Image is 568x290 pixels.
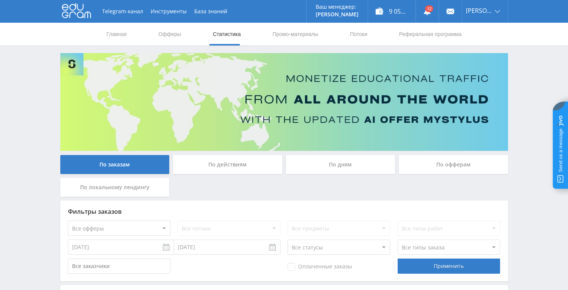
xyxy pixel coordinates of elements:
[106,23,127,45] a: Главная
[349,23,368,45] a: Потоки
[60,178,170,197] div: По локальному лендингу
[272,23,319,45] a: Промо-материалы
[68,208,500,215] div: Фильтры заказов
[288,263,352,271] span: Оплаченные заказы
[60,155,170,174] div: По заказам
[212,23,242,45] a: Статистика
[286,155,395,174] div: По дням
[398,259,500,274] div: Применить
[398,23,463,45] a: Реферальная программа
[158,23,182,45] a: Офферы
[316,4,359,10] p: Ваш менеджер:
[316,11,359,17] p: [PERSON_NAME]
[173,155,282,174] div: По действиям
[466,8,492,14] span: [PERSON_NAME]
[60,53,508,151] img: Banner
[399,155,508,174] div: По офферам
[68,259,170,274] input: Все заказчики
